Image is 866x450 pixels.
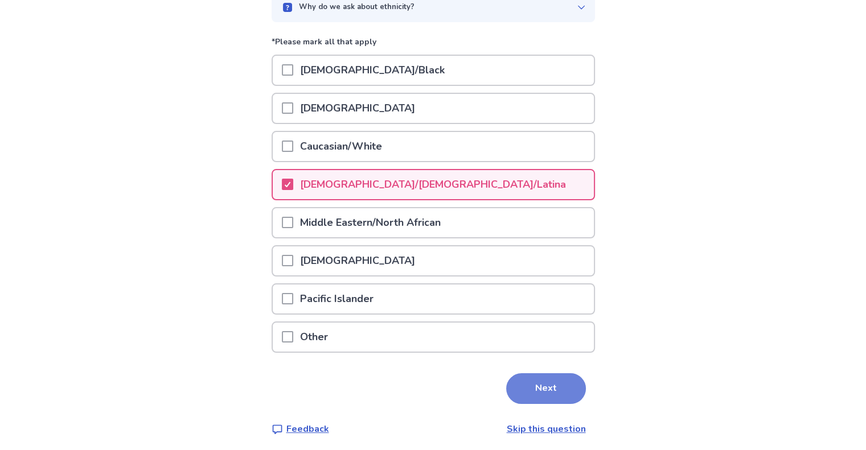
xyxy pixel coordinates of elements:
a: Skip this question [507,423,586,435]
p: [DEMOGRAPHIC_DATA]/[DEMOGRAPHIC_DATA]/Latina [293,170,573,199]
button: Next [506,373,586,404]
p: [DEMOGRAPHIC_DATA] [293,246,422,275]
p: Feedback [286,422,329,436]
p: Middle Eastern/North African [293,208,448,237]
p: Pacific Islander [293,284,380,313]
p: [DEMOGRAPHIC_DATA]/Black [293,56,452,85]
p: [DEMOGRAPHIC_DATA] [293,94,422,123]
p: Why do we ask about ethnicity? [299,2,414,13]
p: Caucasian/White [293,132,389,161]
p: Other [293,323,335,352]
a: Feedback [272,422,329,436]
p: *Please mark all that apply [272,36,595,55]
